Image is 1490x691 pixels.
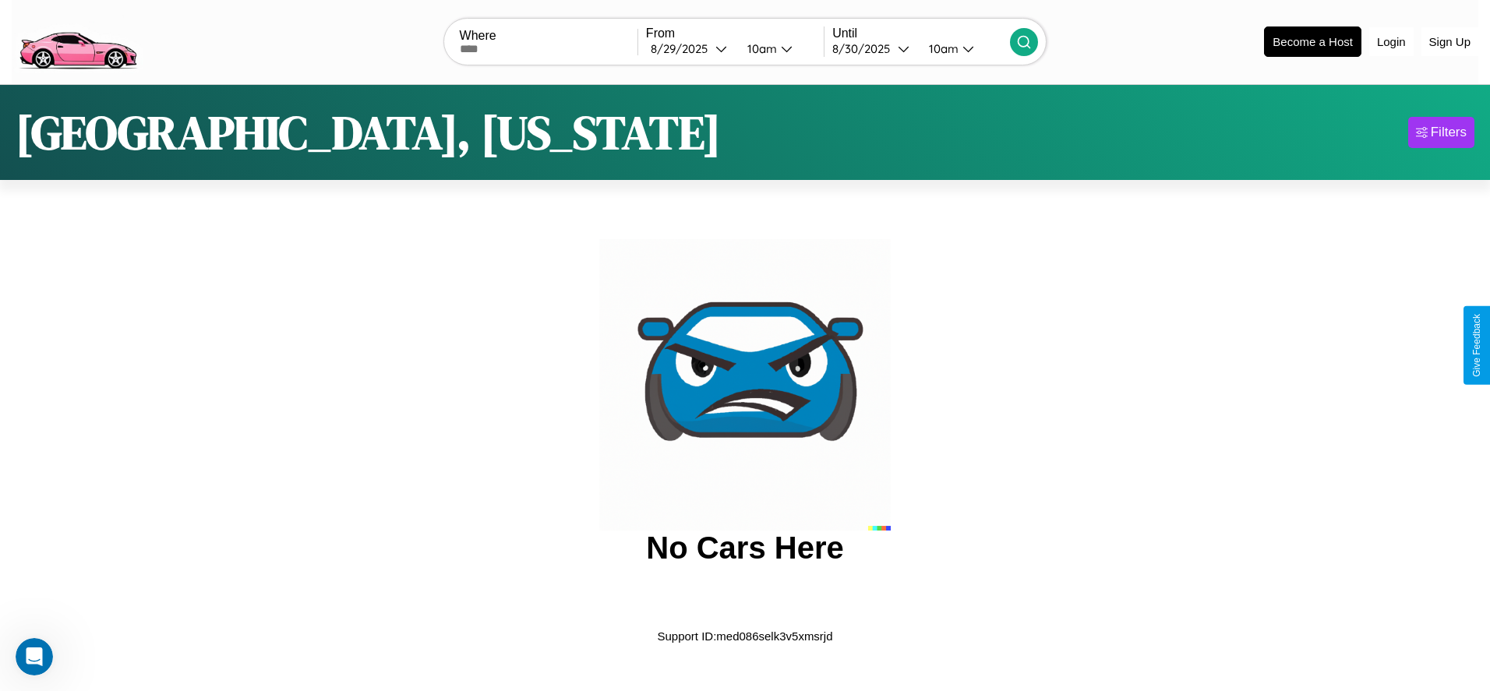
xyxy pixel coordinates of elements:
button: Become a Host [1264,26,1361,57]
div: 10am [740,41,781,56]
label: From [646,26,824,41]
button: Filters [1408,117,1474,148]
img: logo [12,8,143,73]
h2: No Cars Here [646,531,843,566]
label: Until [832,26,1010,41]
button: Login [1369,27,1414,56]
button: 10am [916,41,1010,57]
h1: [GEOGRAPHIC_DATA], [US_STATE] [16,100,721,164]
div: 10am [921,41,962,56]
div: Give Feedback [1471,314,1482,377]
div: Filters [1431,125,1467,140]
button: Sign Up [1421,27,1478,56]
button: 8/29/2025 [646,41,735,57]
iframe: Intercom live chat [16,638,53,675]
img: car [599,239,891,531]
button: 10am [735,41,824,57]
div: 8 / 30 / 2025 [832,41,898,56]
label: Where [460,29,637,43]
p: Support ID: med086selk3v5xmsrjd [657,626,832,647]
div: 8 / 29 / 2025 [651,41,715,56]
